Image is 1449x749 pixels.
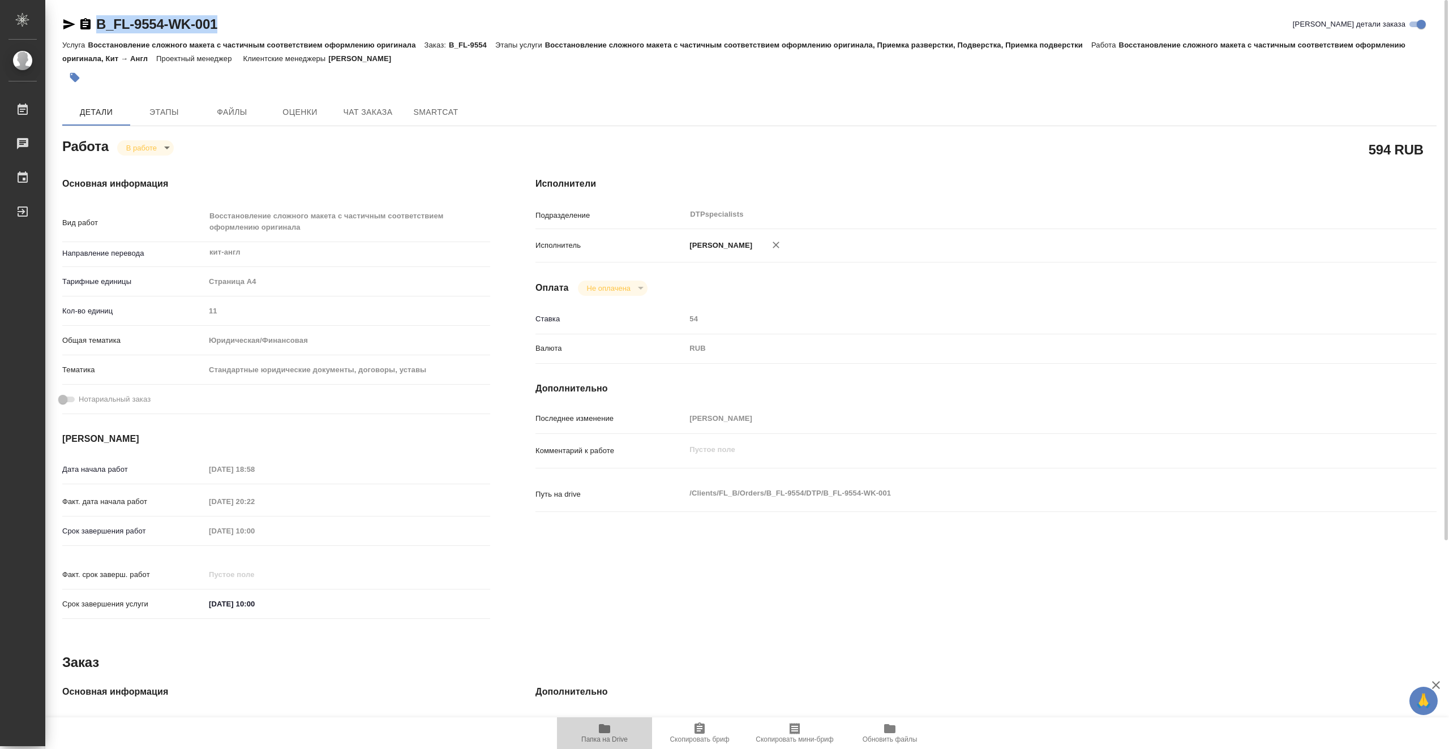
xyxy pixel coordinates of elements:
[535,240,685,251] p: Исполнитель
[535,489,685,500] p: Путь на drive
[205,105,259,119] span: Файлы
[1091,41,1119,49] p: Работа
[581,735,628,743] span: Папка на Drive
[584,283,634,293] button: Не оплачена
[578,281,648,296] div: В работе
[62,685,490,699] h4: Основная информация
[62,364,205,376] p: Тематика
[1409,687,1438,715] button: 🙏
[62,217,205,229] p: Вид работ
[62,41,88,49] p: Услуга
[535,717,685,728] p: Путь на drive
[747,717,842,749] button: Скопировать мини-бриф
[69,105,123,119] span: Детали
[535,313,685,325] p: Ставка
[341,105,395,119] span: Чат заказа
[535,413,685,424] p: Последнее изменение
[495,41,545,49] p: Этапы услуги
[96,16,217,32] a: B_FL-9554-WK-001
[137,105,191,119] span: Этапы
[62,496,205,507] p: Факт. дата начала работ
[205,566,304,583] input: Пустое поле
[409,105,463,119] span: SmartCat
[764,233,788,257] button: Удалить исполнителя
[62,526,205,537] p: Срок завершения работ
[535,382,1437,395] h4: Дополнительно
[79,394,151,405] span: Нотариальный заказ
[62,65,87,90] button: Добавить тэг
[205,523,304,539] input: Пустое поле
[62,432,490,446] h4: [PERSON_NAME]
[535,343,685,354] p: Валюта
[205,303,490,319] input: Пустое поле
[685,410,1361,427] input: Пустое поле
[535,685,1437,699] h4: Дополнительно
[205,331,490,350] div: Юридическая/Финансовая
[205,493,304,510] input: Пустое поле
[156,54,234,63] p: Проектный менеджер
[62,335,205,346] p: Общая тематика
[62,305,205,317] p: Кол-во единиц
[685,240,752,251] p: [PERSON_NAME]
[685,311,1361,327] input: Пустое поле
[79,18,92,31] button: Скопировать ссылку
[425,41,449,49] p: Заказ:
[62,248,205,259] p: Направление перевода
[1414,689,1433,713] span: 🙏
[123,143,160,153] button: В работе
[88,41,424,49] p: Восстановление сложного макета с частичным соответствием оформлению оригинала
[205,272,490,291] div: Страница А4
[62,717,205,728] p: Код заказа
[535,177,1437,191] h4: Исполнители
[62,135,109,156] h2: Работа
[243,54,329,63] p: Клиентские менеджеры
[62,276,205,287] p: Тарифные единицы
[545,41,1091,49] p: Восстановление сложного макета с частичным соответствием оформлению оригинала, Приемка разверстки...
[842,717,937,749] button: Обновить файлы
[328,54,400,63] p: [PERSON_NAME]
[535,281,569,295] h4: Оплата
[756,735,833,743] span: Скопировать мини-бриф
[685,714,1361,730] input: Пустое поле
[863,735,918,743] span: Обновить файлы
[685,484,1361,503] textarea: /Clients/FL_B/Orders/B_FL-9554/DTP/B_FL-9554-WK-001
[535,210,685,221] p: Подразделение
[1293,19,1405,30] span: [PERSON_NAME] детали заказа
[62,464,205,475] p: Дата начала работ
[62,599,205,610] p: Срок завершения услуги
[670,735,729,743] span: Скопировать бриф
[205,360,490,380] div: Стандартные юридические документы, договоры, уставы
[535,445,685,457] p: Комментарий к работе
[62,177,490,191] h4: Основная информация
[62,569,205,580] p: Факт. срок заверш. работ
[652,717,747,749] button: Скопировать бриф
[685,339,1361,358] div: RUB
[205,596,304,612] input: ✎ Введи что-нибудь
[62,18,76,31] button: Скопировать ссылку для ЯМессенджера
[117,140,174,156] div: В работе
[205,714,490,730] input: Пустое поле
[205,461,304,477] input: Пустое поле
[449,41,495,49] p: B_FL-9554
[62,653,99,671] h2: Заказ
[1369,140,1424,159] h2: 594 RUB
[273,105,327,119] span: Оценки
[557,717,652,749] button: Папка на Drive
